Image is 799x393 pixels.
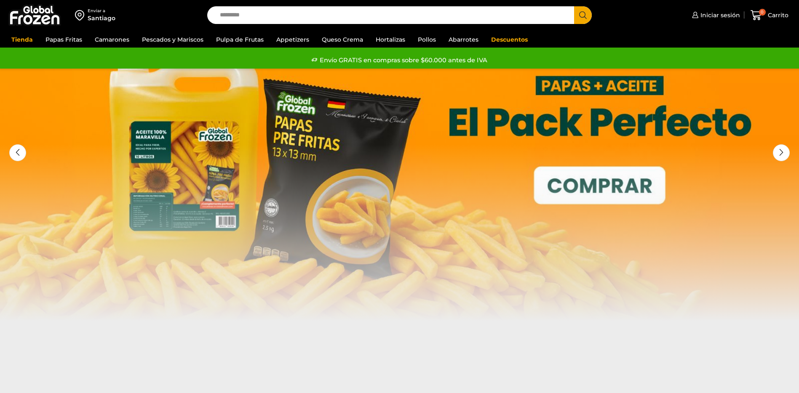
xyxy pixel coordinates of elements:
span: 0 [759,9,766,16]
a: Iniciar sesión [690,7,740,24]
a: Queso Crema [318,32,367,48]
a: Appetizers [272,32,313,48]
a: 0 Carrito [748,5,791,25]
a: Camarones [91,32,134,48]
div: Santiago [88,14,115,22]
a: Tienda [7,32,37,48]
span: Carrito [766,11,788,19]
div: Enviar a [88,8,115,14]
a: Pollos [414,32,440,48]
a: Abarrotes [444,32,483,48]
button: Search button [574,6,592,24]
a: Hortalizas [371,32,409,48]
span: Iniciar sesión [698,11,740,19]
a: Pescados y Mariscos [138,32,208,48]
a: Pulpa de Frutas [212,32,268,48]
a: Papas Fritas [41,32,86,48]
a: Descuentos [487,32,532,48]
img: address-field-icon.svg [75,8,88,22]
